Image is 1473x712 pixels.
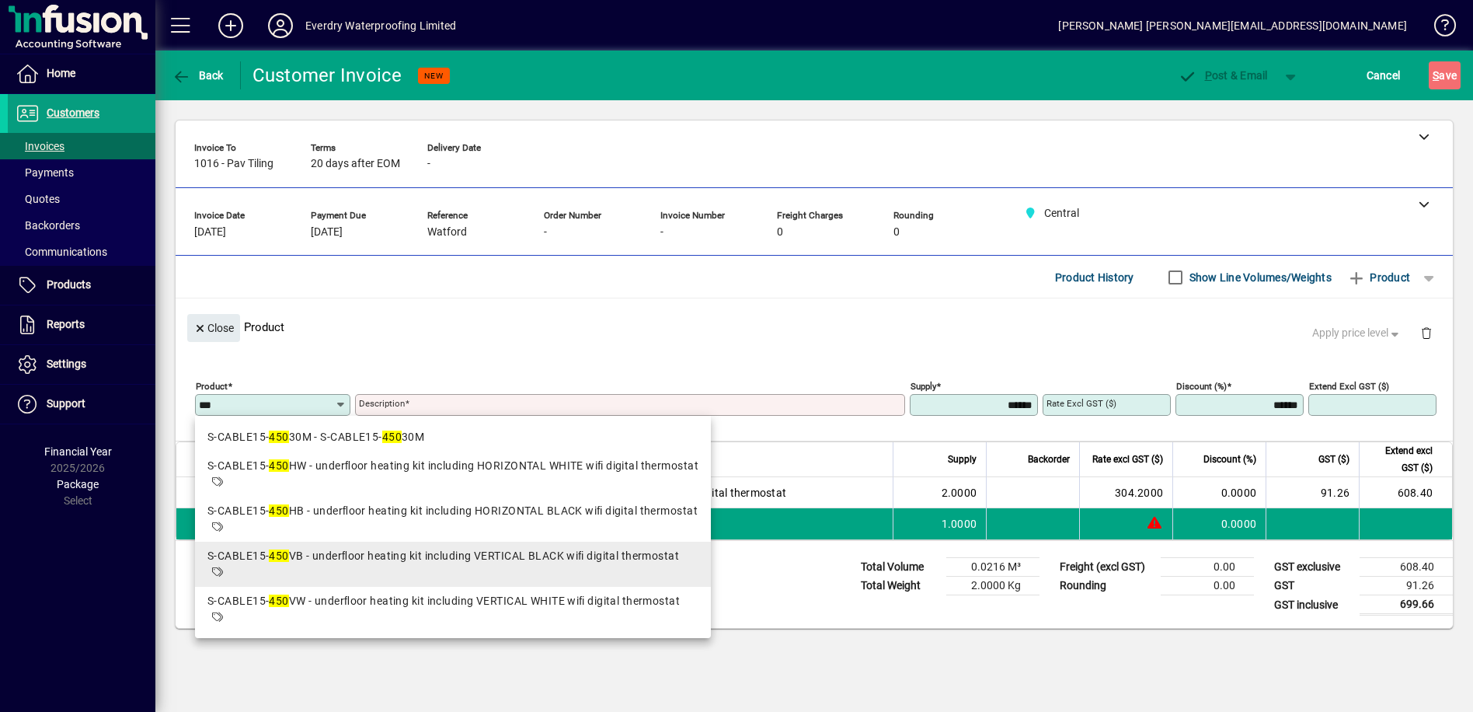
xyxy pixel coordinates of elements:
button: Back [168,61,228,89]
span: Close [193,316,234,341]
button: Close [187,314,240,342]
mat-option: S-CABLE15-450 30M - S-CABLE15-450 30M [195,422,711,452]
span: 1016 - Pav Tiling [194,158,273,170]
mat-option: S-CABLE15-450HW - underﬂoor heating kit including HORIZONTAL WHITE wiﬁ digital thermostat [195,452,711,497]
span: Apply price level [1312,325,1402,341]
span: Reports [47,318,85,330]
span: NEW [424,71,444,81]
td: GST exclusive [1266,558,1360,577]
span: Supply [948,451,977,468]
mat-label: Description [359,398,405,409]
td: 608.40 [1359,477,1452,508]
div: S-CABLE15- HB - underﬂoor heating kit including HORIZONTAL BLACK wiﬁ digital thermostat [207,503,698,519]
span: Financial Year [44,445,112,458]
span: Watford [427,226,467,239]
span: 0 [893,226,900,239]
em: 450 [269,459,288,472]
button: Cancel [1363,61,1405,89]
button: Delete [1408,314,1445,351]
span: - [660,226,663,239]
span: S [1433,69,1439,82]
a: Settings [8,345,155,384]
td: 0.00 [1161,577,1254,595]
button: Add [206,12,256,40]
a: Support [8,385,155,424]
app-page-header-button: Delete [1408,326,1445,340]
span: Rate excl GST ($) [1092,451,1163,468]
span: Package [57,478,99,490]
div: S-CABLE15- HW - underﬂoor heating kit including HORIZONTAL WHITE wiﬁ digital thermostat [207,458,698,474]
mat-label: Discount (%) [1176,381,1227,392]
a: Backorders [8,212,155,239]
span: ost & Email [1178,69,1268,82]
span: Cancel [1367,63,1401,88]
button: Product History [1049,264,1140,291]
span: ave [1433,63,1457,88]
td: 699.66 [1360,595,1453,615]
span: Settings [47,358,86,370]
span: Backorders [16,219,80,232]
app-page-header-button: Back [155,61,241,89]
span: Home [47,67,75,79]
mat-label: Extend excl GST ($) [1309,381,1389,392]
td: Total Volume [853,558,946,577]
span: Back [172,69,224,82]
button: Post & Email [1170,61,1276,89]
span: Communications [16,246,107,258]
span: [DATE] [311,226,343,239]
a: Invoices [8,133,155,159]
a: Reports [8,305,155,344]
mat-label: Supply [911,381,936,392]
td: 0.0000 [1172,508,1266,539]
button: Profile [256,12,305,40]
span: Backorder [1028,451,1070,468]
td: 608.40 [1360,558,1453,577]
span: Quotes [16,193,60,205]
em: 450 [382,431,402,443]
td: GST [1266,577,1360,595]
td: 91.26 [1266,477,1359,508]
a: Home [8,54,155,93]
span: Customers [47,106,99,119]
div: S-CABLE15- 30M - S-CABLE15- 30M [207,429,698,445]
span: Invoices [16,140,64,152]
span: Extend excl GST ($) [1369,442,1433,476]
mat-label: Product [196,381,228,392]
mat-option: S-CABLE15-450VB - underﬂoor heating kit including VERTICAL BLACK wiﬁ digital thermostat [195,542,711,587]
span: Product History [1055,265,1134,290]
div: Everdry Waterproofing Limited [305,13,456,38]
a: Knowledge Base [1423,3,1454,54]
button: Apply price level [1306,319,1409,347]
app-page-header-button: Close [183,320,244,334]
a: Payments [8,159,155,186]
span: 1.0000 [942,516,977,532]
td: 0.0216 M³ [946,558,1039,577]
a: Communications [8,239,155,265]
em: 450 [269,431,288,443]
span: 20 days after EOM [311,158,400,170]
span: Products [47,278,91,291]
div: S-CABLE15- VB - underﬂoor heating kit including VERTICAL BLACK wiﬁ digital thermostat [207,548,698,564]
td: 2.0000 Kg [946,577,1039,595]
span: Support [47,397,85,410]
mat-label: Rate excl GST ($) [1046,398,1116,409]
a: Products [8,266,155,305]
span: P [1205,69,1212,82]
span: Discount (%) [1203,451,1256,468]
mat-option: S-CABLE15-450HB - underﬂoor heating kit including HORIZONTAL BLACK wiﬁ digital thermostat [195,497,711,542]
div: 304.2000 [1089,485,1163,501]
em: 450 [269,595,288,607]
a: Quotes [8,186,155,212]
div: [PERSON_NAME] [PERSON_NAME][EMAIL_ADDRESS][DOMAIN_NAME] [1058,13,1407,38]
label: Show Line Volumes/Weights [1186,270,1332,285]
td: 91.26 [1360,577,1453,595]
td: Rounding [1052,577,1161,595]
span: - [427,158,430,170]
em: 450 [269,504,288,517]
div: S-CABLE15- VW - underﬂoor heating kit including VERTICAL WHITE wiﬁ digital thermostat [207,593,698,609]
span: Payments [16,166,74,179]
td: GST inclusive [1266,595,1360,615]
div: Product [176,298,1453,355]
td: Total Weight [853,577,946,595]
span: 2.0000 [942,485,977,501]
